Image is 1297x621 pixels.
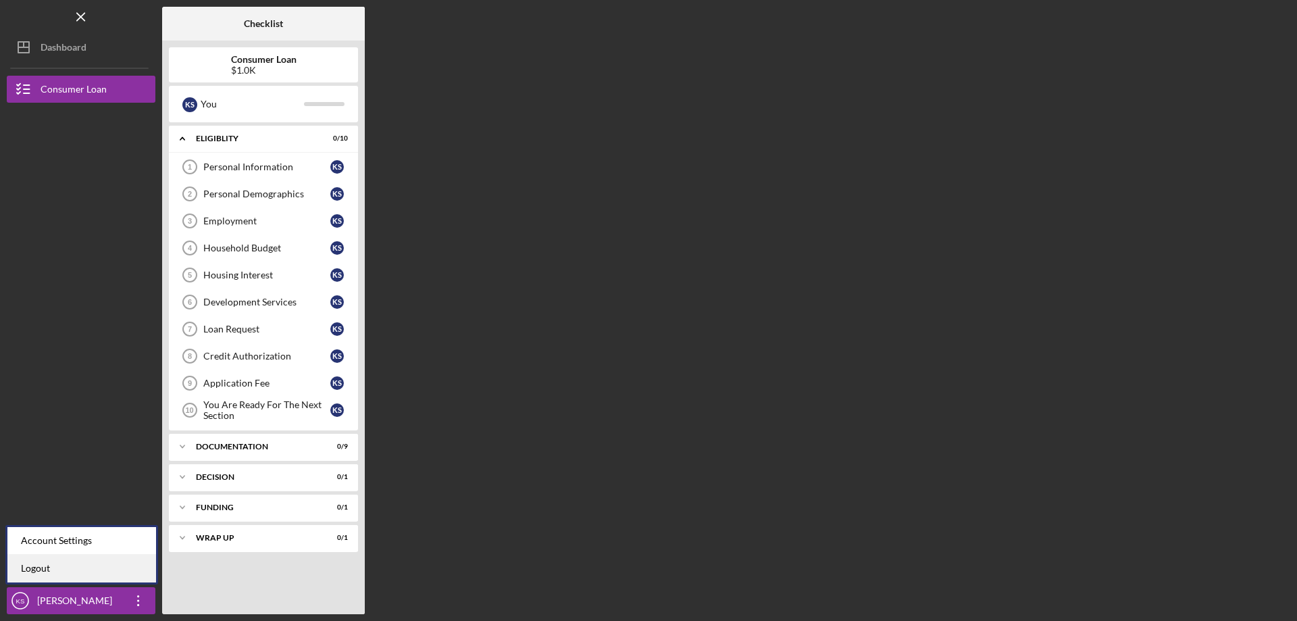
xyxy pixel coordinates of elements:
div: K S [330,214,344,228]
tspan: 1 [188,163,192,171]
div: Documentation [196,443,314,451]
div: K S [330,187,344,201]
tspan: 6 [188,298,192,306]
div: Personal Demographics [203,189,330,199]
div: Wrap up [196,534,314,542]
div: 0 / 1 [324,534,348,542]
b: Checklist [244,18,283,29]
div: K S [330,268,344,282]
div: Decision [196,473,314,481]
div: Eligiblity [196,134,314,143]
div: Credit Authorization [203,351,330,362]
div: Development Services [203,297,330,307]
a: 1Personal InformationKS [176,153,351,180]
div: 0 / 9 [324,443,348,451]
div: $1.0K [231,65,297,76]
div: 0 / 1 [324,473,348,481]
div: 0 / 1 [324,503,348,512]
tspan: 9 [188,379,192,387]
div: K S [330,322,344,336]
div: K S [330,160,344,174]
b: Consumer Loan [231,54,297,65]
a: 4Household BudgetKS [176,234,351,262]
div: You Are Ready For The Next Section [203,399,330,421]
a: Logout [7,555,156,582]
a: 9Application FeeKS [176,370,351,397]
tspan: 2 [188,190,192,198]
div: Employment [203,216,330,226]
div: You [201,93,304,116]
div: K S [330,403,344,417]
tspan: 4 [188,244,193,252]
tspan: 8 [188,352,192,360]
div: Loan Request [203,324,330,334]
a: 2Personal DemographicsKS [176,180,351,207]
div: 0 / 10 [324,134,348,143]
button: Dashboard [7,34,155,61]
tspan: 3 [188,217,192,225]
a: 8Credit AuthorizationKS [176,343,351,370]
a: 10You Are Ready For The Next SectionKS [176,397,351,424]
div: K S [182,97,197,112]
a: 3EmploymentKS [176,207,351,234]
div: K S [330,295,344,309]
div: Personal Information [203,162,330,172]
text: KS [16,597,25,605]
a: 5Housing InterestKS [176,262,351,289]
button: KS[PERSON_NAME] [7,587,155,614]
div: Application Fee [203,378,330,389]
div: K S [330,349,344,363]
button: Consumer Loan [7,76,155,103]
div: K S [330,241,344,255]
div: [PERSON_NAME] [34,587,122,618]
div: Housing Interest [203,270,330,280]
a: 7Loan RequestKS [176,316,351,343]
div: K S [330,376,344,390]
div: Consumer Loan [41,76,107,106]
div: Household Budget [203,243,330,253]
tspan: 7 [188,325,192,333]
div: Dashboard [41,34,86,64]
div: Funding [196,503,314,512]
tspan: 10 [185,406,193,414]
div: Account Settings [7,527,156,555]
tspan: 5 [188,271,192,279]
a: 6Development ServicesKS [176,289,351,316]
